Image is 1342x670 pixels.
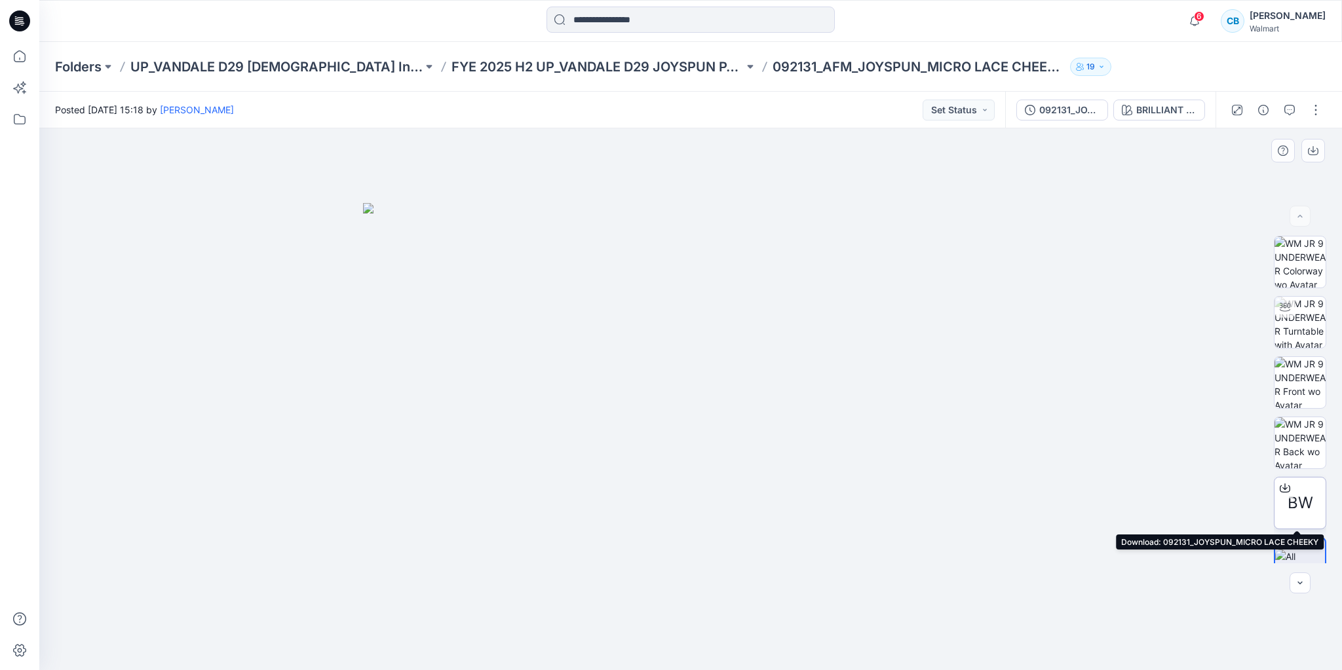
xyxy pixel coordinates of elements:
[1253,100,1274,121] button: Details
[55,58,102,76] a: Folders
[1288,491,1313,515] span: BW
[55,103,234,117] span: Posted [DATE] 15:18 by
[1275,297,1326,348] img: WM JR 9 UNDERWEAR Turntable with Avatar
[773,58,1065,76] p: 092131_AFM_JOYSPUN_MICRO LACE CHEEKY
[1086,60,1095,74] p: 19
[1275,236,1326,288] img: WM JR 9 UNDERWEAR Colorway wo Avatar
[1039,103,1100,117] div: 092131_JOYSPUN_MICRO LACE CHEEKY
[160,104,234,115] a: [PERSON_NAME]
[1250,8,1326,24] div: [PERSON_NAME]
[1016,100,1108,121] button: 092131_JOYSPUN_MICRO LACE CHEEKY
[1250,24,1326,33] div: Walmart
[1113,100,1205,121] button: BRILLIANT RED
[1070,58,1111,76] button: 19
[1221,9,1244,33] div: CB
[1136,103,1197,117] div: BRILLIANT RED
[451,58,744,76] a: FYE 2025 H2 UP_VANDALE D29 JOYSPUN PANTIES
[1275,357,1326,408] img: WM JR 9 UNDERWEAR Front wo Avatar
[1194,11,1204,22] span: 6
[1275,417,1326,468] img: WM JR 9 UNDERWEAR Back wo Avatar
[130,58,423,76] a: UP_VANDALE D29 [DEMOGRAPHIC_DATA] Intimates - Joyspun
[1275,549,1325,577] img: All colorways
